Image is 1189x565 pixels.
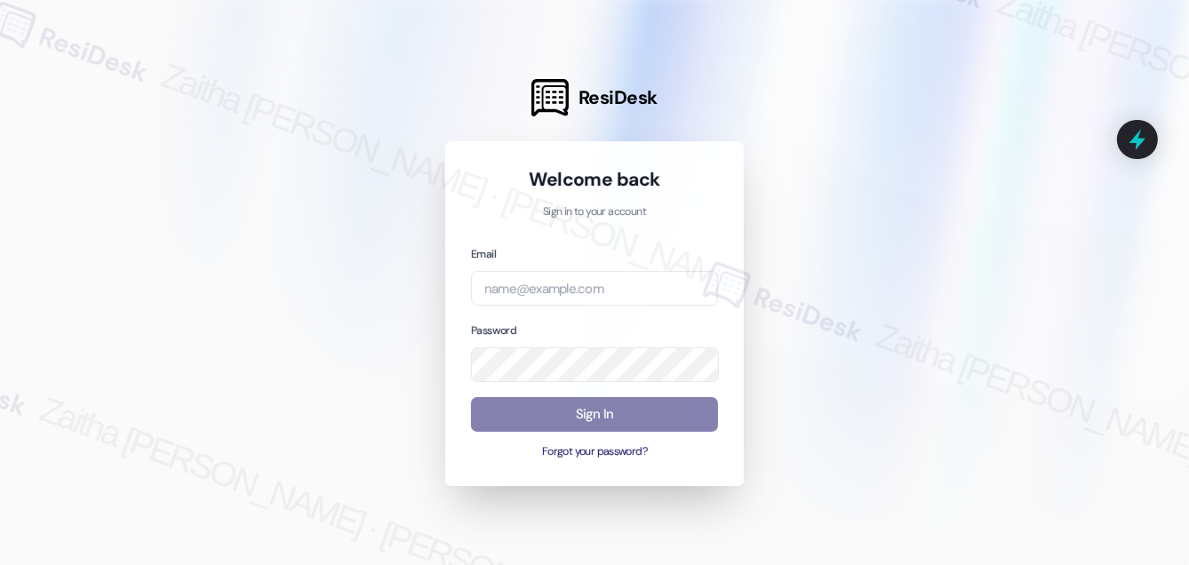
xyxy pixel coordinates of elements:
label: Password [471,323,516,338]
label: Email [471,247,496,261]
p: Sign in to your account [471,204,718,220]
h1: Welcome back [471,167,718,192]
button: Sign In [471,397,718,432]
span: ResiDesk [579,85,658,110]
img: ResiDesk Logo [531,79,569,116]
input: name@example.com [471,271,718,306]
button: Forgot your password? [471,444,718,460]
